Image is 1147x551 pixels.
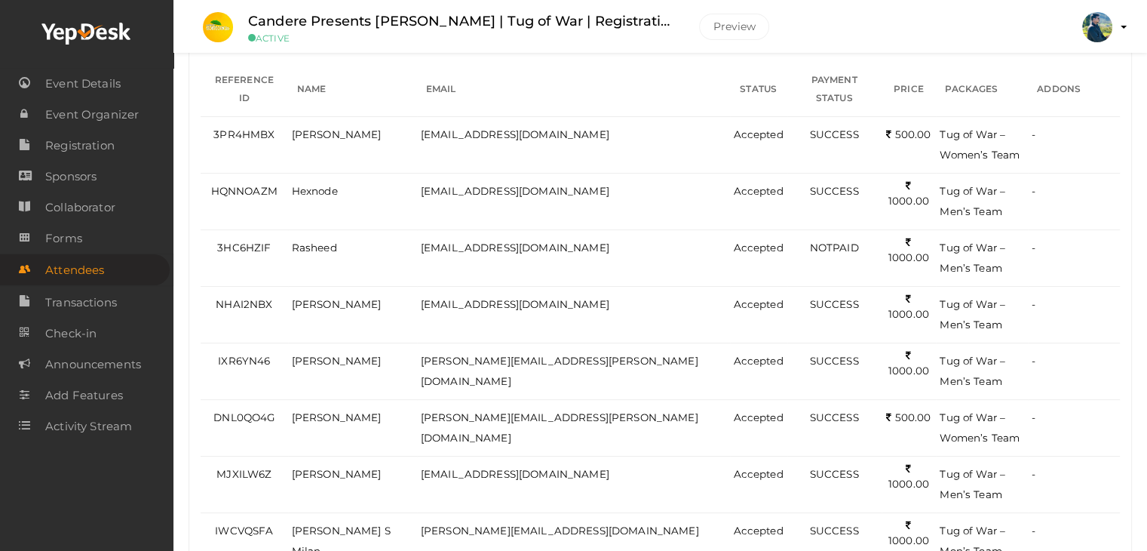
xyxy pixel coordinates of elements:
[292,411,382,423] span: [PERSON_NAME]
[734,355,784,367] span: Accepted
[940,468,1005,500] span: Tug of War – Men’s Team
[45,192,115,223] span: Collaborator
[888,349,929,377] span: 1000.00
[734,411,784,423] span: Accepted
[810,525,859,537] span: SUCCESS
[734,128,784,140] span: Accepted
[421,242,609,254] span: [EMAIL_ADDRESS][DOMAIN_NAME]
[292,128,382,140] span: [PERSON_NAME]
[421,355,698,387] span: [PERSON_NAME][EMAIL_ADDRESS][PERSON_NAME][DOMAIN_NAME]
[940,298,1005,331] span: Tug of War – Men’s Team
[45,69,121,99] span: Event Details
[45,288,117,318] span: Transactions
[45,131,115,161] span: Registration
[421,185,609,197] span: [EMAIL_ADDRESS][DOMAIN_NAME]
[888,180,929,208] span: 1000.00
[45,380,123,411] span: Add Features
[248,11,676,32] label: Candere Presents [PERSON_NAME] | Tug of War | Registration
[417,62,730,117] th: EMAIL
[218,355,270,367] span: IXR6YN46
[810,468,859,480] span: SUCCESS
[936,62,1028,117] th: PACKAGES
[734,525,784,537] span: Accepted
[203,12,233,42] img: 0C2H5NAW_small.jpeg
[211,185,278,197] span: HQNNOAZM
[217,242,271,254] span: 3HC6HZIF
[421,128,609,140] span: [EMAIL_ADDRESS][DOMAIN_NAME]
[1032,525,1035,537] span: -
[1032,242,1035,254] span: -
[421,298,609,310] span: [EMAIL_ADDRESS][DOMAIN_NAME]
[888,236,929,264] span: 1000.00
[730,62,787,117] th: STATUS
[1032,185,1035,197] span: -
[1032,355,1035,367] span: -
[810,242,859,254] span: NOTPAID
[810,298,859,310] span: SUCCESS
[45,162,97,192] span: Sponsors
[292,355,382,367] span: [PERSON_NAME]
[292,468,382,480] span: [PERSON_NAME]
[940,128,1020,161] span: Tug of War – Women’s Team
[213,411,274,423] span: DNL0QO4G
[888,293,929,321] span: 1000.00
[213,128,274,140] span: 3PR4HMBX
[215,74,274,103] span: REFERENCE ID
[1032,128,1035,140] span: -
[45,319,97,349] span: Check-in
[288,62,417,117] th: NAME
[787,62,882,117] th: PAYMENT STATUS
[45,411,132,442] span: Activity Stream
[248,32,676,44] small: ACTIVE
[886,411,931,423] span: 500.00
[940,355,1005,387] span: Tug of War – Men’s Team
[292,185,338,197] span: Hexnode
[886,128,931,140] span: 500.00
[45,349,141,380] span: Announcements
[734,185,784,197] span: Accepted
[216,298,272,310] span: NHAI2NBX
[1032,468,1035,480] span: -
[45,223,82,254] span: Forms
[45,100,139,130] span: Event Organizer
[421,411,698,444] span: [PERSON_NAME][EMAIL_ADDRESS][PERSON_NAME][DOMAIN_NAME]
[810,355,859,367] span: SUCCESS
[810,128,859,140] span: SUCCESS
[45,255,104,285] span: Attendees
[734,242,784,254] span: Accepted
[1032,298,1035,310] span: -
[940,411,1020,444] span: Tug of War – Women’s Team
[699,14,769,40] button: Preview
[888,519,929,547] span: 1000.00
[810,411,859,423] span: SUCCESS
[292,298,382,310] span: [PERSON_NAME]
[421,468,609,480] span: [EMAIL_ADDRESS][DOMAIN_NAME]
[734,298,784,310] span: Accepted
[888,463,929,491] span: 1000.00
[216,468,271,480] span: MJXILW6Z
[1028,62,1120,117] th: ADDONS
[940,185,1005,217] span: Tug of War – Men’s Team
[292,242,337,254] span: Rasheed
[810,185,859,197] span: SUCCESS
[1082,12,1112,42] img: ACg8ocImFeownhHtboqxd0f2jP-n9H7_i8EBYaAdPoJXQiB63u4xhcvD=s100
[882,62,937,117] th: PRICE
[1032,411,1035,423] span: -
[734,468,784,480] span: Accepted
[215,525,273,537] span: IWCVQSFA
[940,242,1005,274] span: Tug of War – Men’s Team
[421,525,699,537] span: [PERSON_NAME][EMAIL_ADDRESS][DOMAIN_NAME]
